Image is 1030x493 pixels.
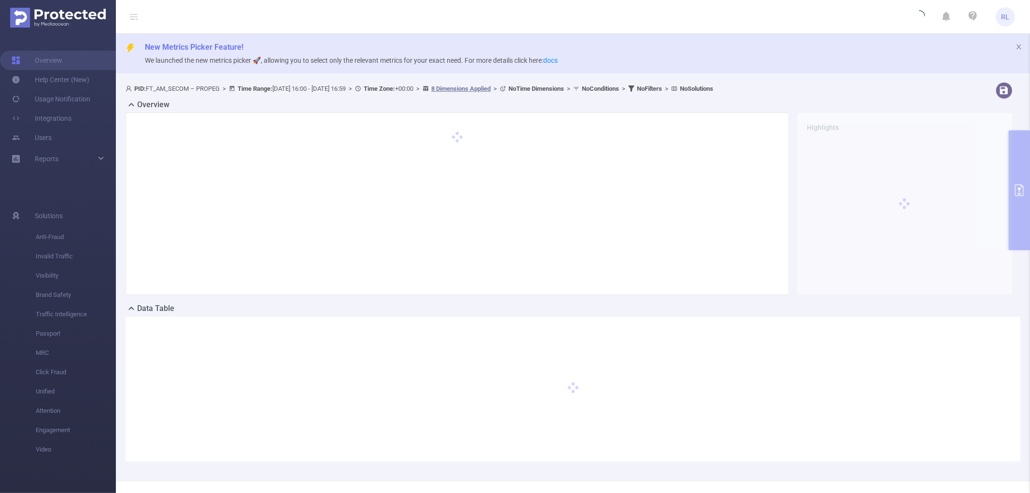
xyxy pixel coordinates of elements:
[431,85,491,92] u: 8 Dimensions Applied
[35,149,58,169] a: Reports
[413,85,423,92] span: >
[220,85,229,92] span: >
[12,128,52,147] a: Users
[12,51,62,70] a: Overview
[637,85,662,92] b: No Filters
[137,99,169,111] h2: Overview
[238,85,272,92] b: Time Range:
[508,85,564,92] b: No Time Dimensions
[36,285,116,305] span: Brand Safety
[36,363,116,382] span: Click Fraud
[36,324,116,343] span: Passport
[1016,43,1022,50] i: icon: close
[564,85,573,92] span: >
[346,85,355,92] span: >
[36,305,116,324] span: Traffic Intelligence
[619,85,628,92] span: >
[914,10,925,24] i: icon: loading
[543,56,558,64] a: docs
[36,227,116,247] span: Anti-Fraud
[364,85,395,92] b: Time Zone:
[36,266,116,285] span: Visibility
[35,206,63,225] span: Solutions
[12,109,71,128] a: Integrations
[126,85,134,92] i: icon: user
[36,421,116,440] span: Engagement
[582,85,619,92] b: No Conditions
[137,303,174,314] h2: Data Table
[36,343,116,363] span: MRC
[145,42,243,52] span: New Metrics Picker Feature!
[36,401,116,421] span: Attention
[491,85,500,92] span: >
[1002,7,1010,27] span: RL
[36,382,116,401] span: Unified
[134,85,146,92] b: PID:
[126,85,713,92] span: FT_AM_SECOM – PROPEG [DATE] 16:00 - [DATE] 16:59 +00:00
[662,85,671,92] span: >
[36,247,116,266] span: Invalid Traffic
[36,440,116,459] span: Video
[12,89,90,109] a: Usage Notification
[680,85,713,92] b: No Solutions
[145,56,558,64] span: We launched the new metrics picker 🚀, allowing you to select only the relevant metrics for your e...
[12,70,89,89] a: Help Center (New)
[35,155,58,163] span: Reports
[10,8,106,28] img: Protected Media
[126,43,135,53] i: icon: thunderbolt
[1016,42,1022,52] button: icon: close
